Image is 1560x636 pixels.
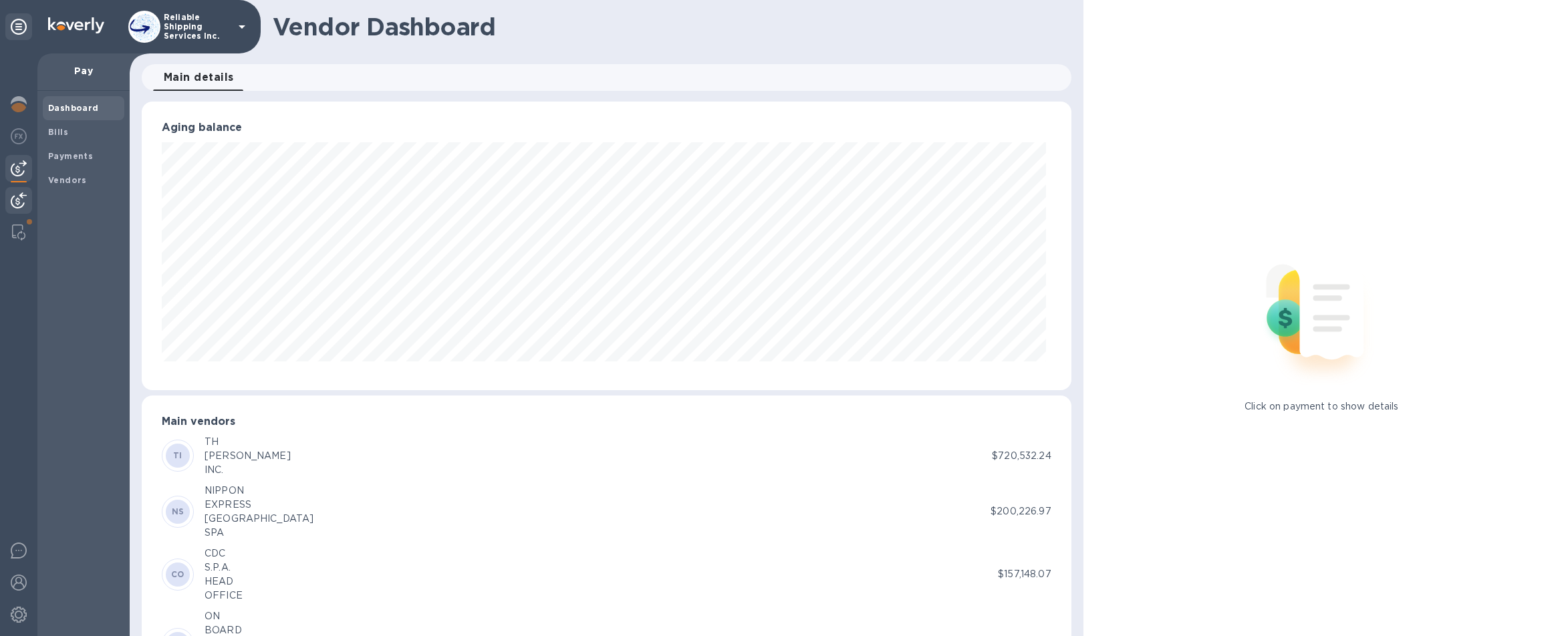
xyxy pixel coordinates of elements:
div: TH [205,435,291,449]
div: Unpin categories [5,13,32,40]
div: HEAD [205,575,243,589]
b: CO [171,569,184,579]
div: INC. [205,463,291,477]
b: Vendors [48,175,87,185]
p: Pay [48,64,119,77]
b: Payments [48,151,93,161]
b: Bills [48,127,68,137]
b: TI [173,450,182,460]
div: SPA [205,526,313,540]
img: Foreign exchange [11,128,27,144]
div: ON [205,609,313,623]
span: Main details [164,68,234,87]
p: $157,148.07 [998,567,1051,581]
div: CDC [205,546,243,561]
h3: Main vendors [162,416,1051,428]
div: S.P.A. [205,561,243,575]
p: $200,226.97 [991,504,1051,518]
p: Reliable Shipping Services Inc. [164,13,231,41]
p: $720,532.24 [992,449,1051,463]
div: [GEOGRAPHIC_DATA] [205,512,313,526]
div: NIPPON [205,484,313,498]
b: NS [172,506,184,516]
p: Click on payment to show details [1245,400,1398,414]
b: Dashboard [48,103,99,113]
h3: Aging balance [162,122,1051,134]
div: OFFICE [205,589,243,603]
h1: Vendor Dashboard [273,13,1062,41]
img: Logo [48,17,104,33]
div: EXPRESS [205,498,313,512]
div: [PERSON_NAME] [205,449,291,463]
